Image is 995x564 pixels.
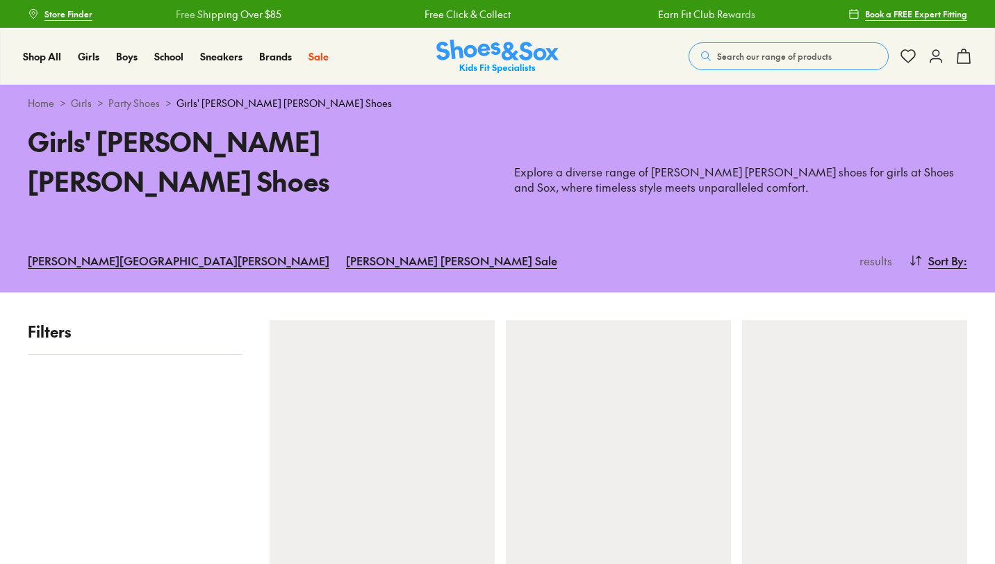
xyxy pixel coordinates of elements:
[78,49,99,64] a: Girls
[28,96,967,110] div: > > >
[28,96,54,110] a: Home
[116,49,138,64] a: Boys
[71,96,92,110] a: Girls
[309,49,329,64] a: Sale
[658,7,755,22] a: Earn Fit Club Rewards
[28,245,329,276] a: [PERSON_NAME][GEOGRAPHIC_DATA][PERSON_NAME]
[28,320,242,343] p: Filters
[689,42,889,70] button: Search our range of products
[200,49,242,63] span: Sneakers
[78,49,99,63] span: Girls
[176,7,281,22] a: Free Shipping Over $85
[436,40,559,74] a: Shoes & Sox
[28,122,481,201] h1: Girls' [PERSON_NAME] [PERSON_NAME] Shoes
[28,1,92,26] a: Store Finder
[425,7,511,22] a: Free Click & Collect
[154,49,183,64] a: School
[23,49,61,63] span: Shop All
[964,252,967,269] span: :
[848,1,967,26] a: Book a FREE Expert Fitting
[928,252,964,269] span: Sort By
[514,165,967,195] p: Explore a diverse range of [PERSON_NAME] [PERSON_NAME] shoes for girls at Shoes and Sox, where ti...
[116,49,138,63] span: Boys
[23,49,61,64] a: Shop All
[259,49,292,64] a: Brands
[200,49,242,64] a: Sneakers
[44,8,92,20] span: Store Finder
[346,245,557,276] a: [PERSON_NAME] [PERSON_NAME] Sale
[309,49,329,63] span: Sale
[154,49,183,63] span: School
[108,96,160,110] a: Party Shoes
[259,49,292,63] span: Brands
[854,252,892,269] p: results
[436,40,559,74] img: SNS_Logo_Responsive.svg
[865,8,967,20] span: Book a FREE Expert Fitting
[909,245,967,276] button: Sort By:
[717,50,832,63] span: Search our range of products
[176,96,392,110] span: Girls' [PERSON_NAME] [PERSON_NAME] Shoes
